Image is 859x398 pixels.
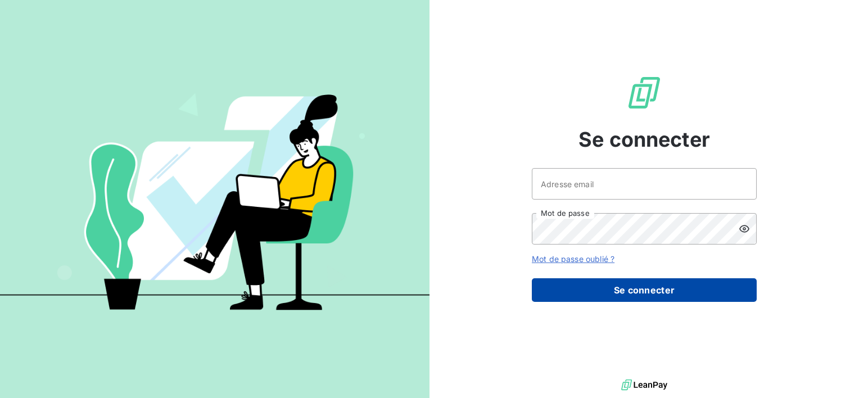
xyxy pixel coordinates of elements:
[626,75,662,111] img: Logo LeanPay
[532,278,757,302] button: Se connecter
[578,124,710,155] span: Se connecter
[532,254,614,264] a: Mot de passe oublié ?
[532,168,757,200] input: placeholder
[621,377,667,394] img: logo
